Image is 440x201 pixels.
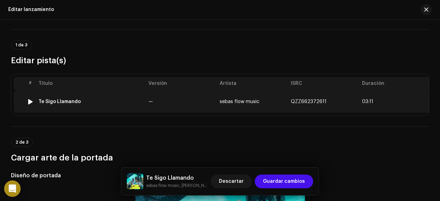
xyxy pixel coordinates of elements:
[211,175,252,188] button: Descartar
[148,99,153,104] span: —
[255,175,313,188] button: Guardar cambios
[291,99,327,104] span: QZZ662372611
[127,173,143,190] img: e4698b61-ee64-473d-b2df-206c139fb794
[11,55,429,66] h3: Editar pista(s)
[4,180,21,197] div: Open Intercom Messenger
[219,175,244,188] span: Descartar
[288,77,359,91] th: ISRC
[220,99,259,104] span: sebas flow music
[11,152,429,163] h3: Cargar arte de la portada
[362,99,373,104] span: 03:11
[359,77,430,91] th: Duración
[146,174,208,182] h5: Te Sigo Llamando
[146,182,208,189] small: Te Sigo Llamando
[217,77,288,91] th: Artista
[263,175,305,188] span: Guardar cambios
[36,77,146,91] th: Título
[11,171,124,180] h5: Diseño de portada
[146,77,217,91] th: Versión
